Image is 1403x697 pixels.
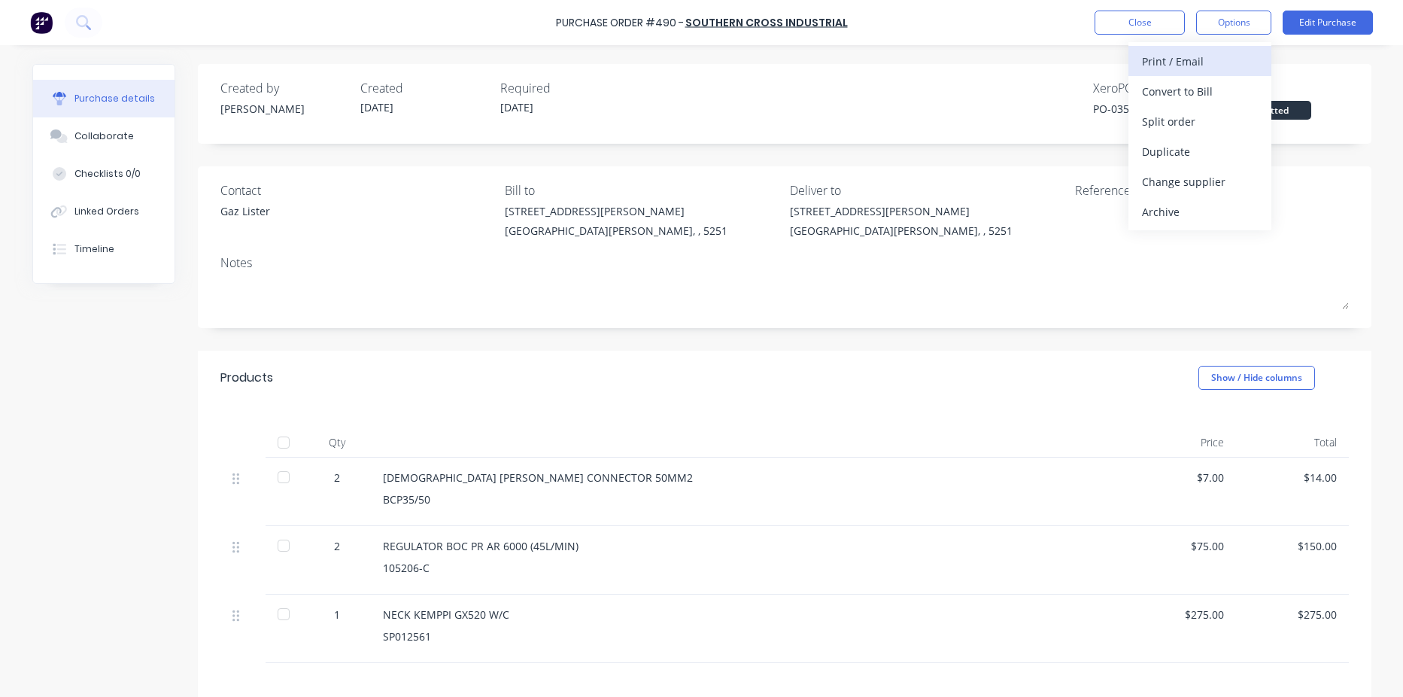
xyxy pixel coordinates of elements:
div: Bill to [505,181,779,199]
button: Duplicate [1128,136,1271,166]
button: Purchase details [33,80,175,117]
button: Print / Email [1128,46,1271,76]
button: Split order [1128,106,1271,136]
button: Edit Purchase [1283,11,1373,35]
div: Archive [1142,201,1258,223]
div: 2 [315,470,359,485]
div: $150.00 [1248,538,1337,554]
div: Price [1123,428,1236,458]
div: Created [360,79,488,97]
button: Archive [1128,196,1271,227]
div: 2 [315,538,359,554]
div: Split order [1142,111,1258,132]
div: Gaz Lister [220,203,270,219]
div: Linked Orders [74,205,139,218]
div: Total [1236,428,1349,458]
button: Close [1095,11,1185,35]
div: Contact [220,181,494,199]
div: 105206-C [383,560,1111,576]
div: Created by [220,79,348,97]
div: Change supplier [1142,171,1258,193]
button: Options [1196,11,1271,35]
div: [GEOGRAPHIC_DATA][PERSON_NAME], , 5251 [790,223,1013,239]
div: $275.00 [1135,607,1224,622]
button: Change supplier [1128,166,1271,196]
div: Deliver to [790,181,1064,199]
div: $275.00 [1248,607,1337,622]
div: [STREET_ADDRESS][PERSON_NAME] [505,203,727,219]
div: Notes [220,254,1349,272]
div: REGULATOR BOC PR AR 6000 (45L/MIN) [383,538,1111,554]
button: Timeline [33,230,175,268]
div: Purchase details [74,92,155,105]
div: Checklists 0/0 [74,167,141,181]
div: 1 [315,607,359,622]
div: Xero PO # [1093,79,1221,97]
div: Convert to Bill [1142,81,1258,102]
div: $75.00 [1135,538,1224,554]
div: Print / Email [1142,50,1258,72]
div: Reference [1075,181,1349,199]
div: Products [220,369,273,387]
a: Southern Cross Industrial [685,15,848,30]
div: $7.00 [1135,470,1224,485]
div: BCP35/50 [383,492,1111,507]
div: [DEMOGRAPHIC_DATA] [PERSON_NAME] CONNECTOR 50MM2 [383,470,1111,485]
div: Required [500,79,628,97]
div: Purchase Order #490 - [556,15,684,31]
button: Show / Hide columns [1198,366,1315,390]
div: [PERSON_NAME] [220,101,348,117]
div: [GEOGRAPHIC_DATA][PERSON_NAME], , 5251 [505,223,727,239]
div: Collaborate [74,129,134,143]
div: $14.00 [1248,470,1337,485]
div: SP012561 [383,629,1111,644]
div: PO-0358 [1093,101,1221,117]
div: Status [1221,79,1349,97]
div: [STREET_ADDRESS][PERSON_NAME] [790,203,1013,219]
div: Timeline [74,242,114,256]
button: Convert to Bill [1128,76,1271,106]
button: Linked Orders [33,193,175,230]
div: NECK KEMPPI GX520 W/C [383,607,1111,622]
button: Collaborate [33,117,175,155]
div: Qty [303,428,371,458]
button: Checklists 0/0 [33,155,175,193]
img: Factory [30,11,53,34]
div: Duplicate [1142,141,1258,163]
